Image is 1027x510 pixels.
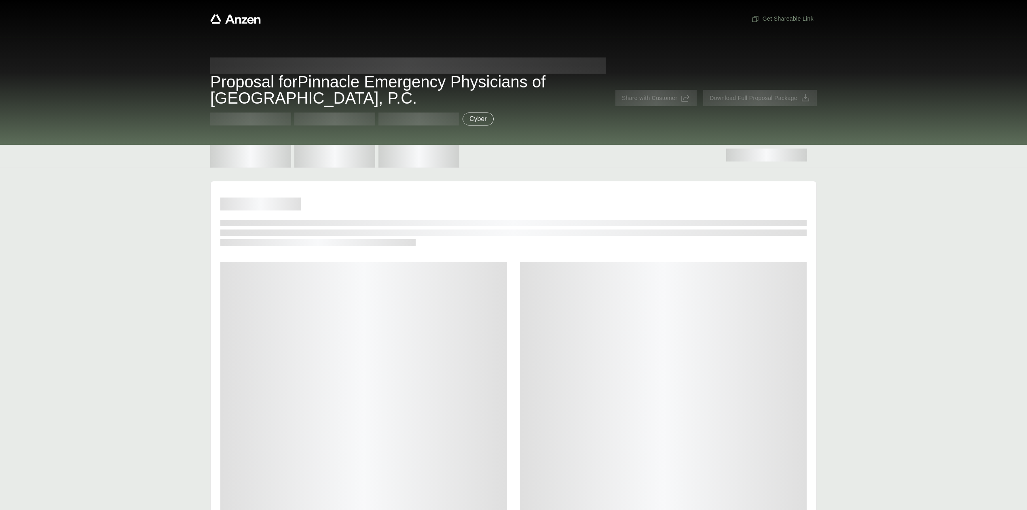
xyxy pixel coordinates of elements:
[210,57,606,74] span: Proposal for
[210,14,261,24] a: Anzen website
[622,94,677,102] span: Share with Customer
[748,11,817,26] button: Get Shareable Link
[378,113,459,125] span: Test
[294,113,375,125] span: Test
[210,113,291,125] span: Test
[751,15,814,23] span: Get Shareable Link
[469,114,487,124] p: Cyber
[710,94,797,102] span: Download Full Proposal Package
[210,74,606,106] span: Proposal for Pinnacle Emergency Physicians of [GEOGRAPHIC_DATA], P.C.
